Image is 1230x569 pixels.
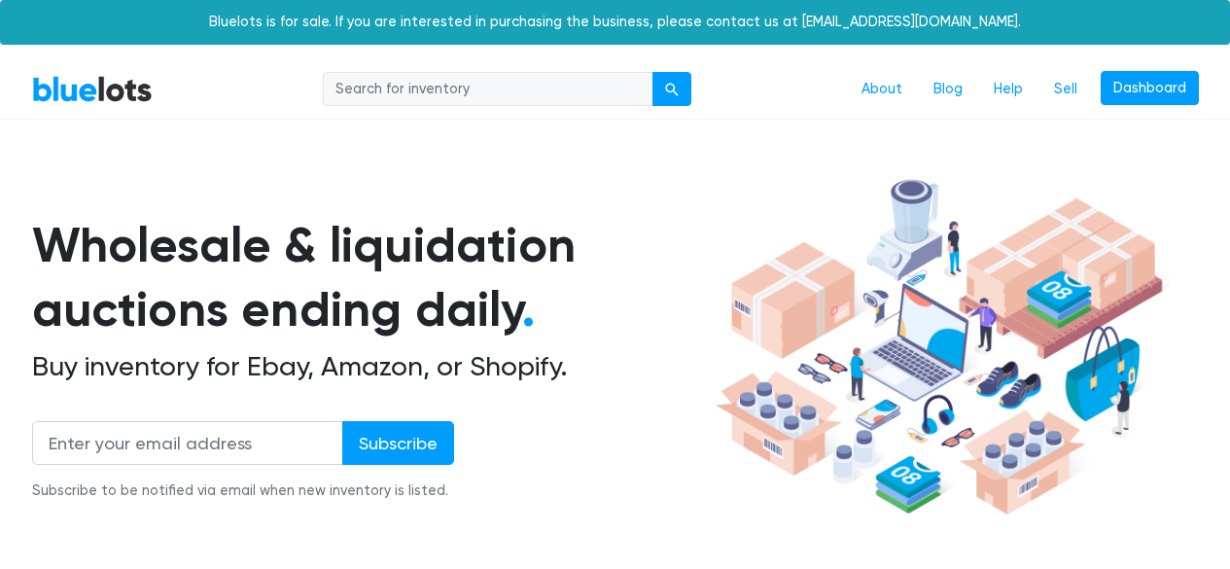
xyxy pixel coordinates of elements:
input: Subscribe [342,421,454,465]
a: Sell [1038,71,1093,108]
h2: Buy inventory for Ebay, Amazon, or Shopify. [32,350,709,383]
a: Dashboard [1101,71,1199,106]
a: BlueLots [32,75,153,103]
h1: Wholesale & liquidation auctions ending daily [32,213,709,342]
span: . [522,280,535,338]
input: Enter your email address [32,421,343,465]
a: Help [978,71,1038,108]
img: hero-ee84e7d0318cb26816c560f6b4441b76977f77a177738b4e94f68c95b2b83dbb.png [709,170,1170,524]
div: Subscribe to be notified via email when new inventory is listed. [32,480,454,502]
a: About [846,71,918,108]
input: Search for inventory [323,72,653,107]
a: Blog [918,71,978,108]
